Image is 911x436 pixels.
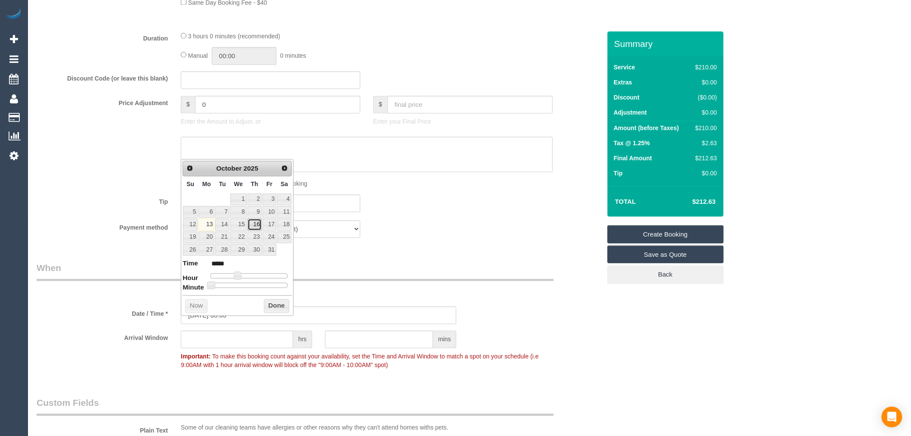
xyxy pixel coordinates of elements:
[692,108,717,117] div: $0.00
[181,96,195,113] span: $
[692,154,717,162] div: $212.63
[263,231,276,243] a: 24
[615,198,636,205] strong: Total
[882,407,902,427] div: Open Intercom Messenger
[198,244,214,255] a: 27
[614,154,652,162] label: Final Amount
[614,108,647,117] label: Adjustment
[183,283,204,293] dt: Minute
[614,63,635,72] label: Service
[181,353,539,368] span: To make this booking count against your availability, set the Time and Arrival Window to match a ...
[244,165,258,172] span: 2025
[248,218,262,230] a: 16
[264,299,289,313] button: Done
[692,93,717,102] div: ($0.00)
[198,218,214,230] a: 13
[251,181,258,187] span: Thursday
[219,181,226,187] span: Tuesday
[373,96,387,113] span: $
[277,231,291,243] a: 25
[30,220,174,232] label: Payment method
[263,244,276,255] a: 31
[230,218,247,230] a: 15
[181,423,553,432] p: Some of our cleaning teams have allergies or other reasons why they can't attend homes withs pets.
[263,206,276,218] a: 10
[373,117,553,126] p: Enter your Final Price
[614,124,679,132] label: Amount (before Taxes)
[614,93,640,102] label: Discount
[216,165,242,172] span: October
[186,181,194,187] span: Sunday
[5,9,22,21] img: Automaid Logo
[277,206,291,218] a: 11
[183,273,198,284] dt: Hour
[692,124,717,132] div: $210.00
[30,194,174,206] label: Tip
[248,193,262,205] a: 2
[230,244,247,255] a: 29
[234,181,243,187] span: Wednesday
[692,139,717,147] div: $2.63
[614,169,623,178] label: Tip
[230,193,247,205] a: 1
[215,218,229,230] a: 14
[181,306,456,324] input: DD/MM/YYYY HH:MM
[607,246,724,264] a: Save as Quote
[614,39,719,49] h3: Summary
[433,330,457,348] span: mins
[281,165,288,171] span: Next
[387,96,553,113] input: final price
[30,31,174,43] label: Duration
[277,193,291,205] a: 4
[183,258,198,269] dt: Time
[185,299,207,313] button: Now
[37,396,554,416] legend: Custom Fields
[181,353,211,360] strong: Important:
[30,71,174,83] label: Discount Code (or leave this blank)
[37,262,554,281] legend: When
[215,206,229,218] a: 7
[198,206,214,218] a: 6
[666,198,716,206] h4: $212.63
[202,181,211,187] span: Monday
[215,244,229,255] a: 28
[30,330,174,342] label: Arrival Window
[30,423,174,435] label: Plain Text
[186,165,193,171] span: Prev
[198,231,214,243] a: 20
[183,244,198,255] a: 26
[30,306,174,318] label: Date / Time *
[215,231,229,243] a: 21
[30,96,174,107] label: Price Adjustment
[263,218,276,230] a: 17
[230,231,247,243] a: 22
[188,52,208,59] span: Manual
[183,218,198,230] a: 12
[607,265,724,283] a: Back
[692,169,717,178] div: $0.00
[692,78,717,87] div: $0.00
[184,162,196,174] a: Prev
[183,231,198,243] a: 19
[692,63,717,72] div: $210.00
[188,33,280,40] span: 3 hours 0 minutes (recommended)
[248,206,262,218] a: 9
[183,206,198,218] a: 5
[607,225,724,243] a: Create Booking
[280,52,307,59] span: 0 minutes
[248,231,262,243] a: 23
[248,244,262,255] a: 30
[266,181,273,187] span: Friday
[293,330,312,348] span: hrs
[614,78,632,87] label: Extras
[230,206,247,218] a: 8
[281,181,288,187] span: Saturday
[614,139,650,147] label: Tax @ 1.25%
[277,218,291,230] a: 18
[279,162,291,174] a: Next
[263,193,276,205] a: 3
[181,117,360,126] p: Enter the Amount to Adjust, or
